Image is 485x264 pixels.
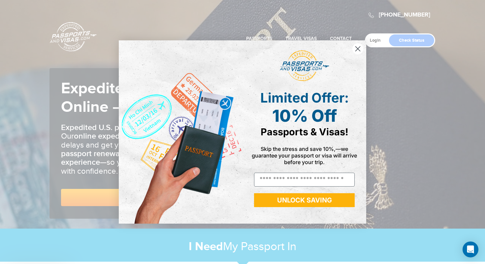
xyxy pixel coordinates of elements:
[261,126,348,138] span: Passports & Visas!
[352,43,364,55] button: Close dialog
[280,50,329,81] img: passports and visas
[272,106,337,126] span: 10% Off
[260,90,349,106] span: Limited Offer:
[463,242,478,257] div: Open Intercom Messenger
[252,146,357,165] span: Skip the stress and save 10%,—we guarantee your passport or visa will arrive before your trip.
[254,193,355,207] button: UNLOCK SAVING
[119,40,242,223] img: de9cda0d-0715-46ca-9a25-073762a91ba7.png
